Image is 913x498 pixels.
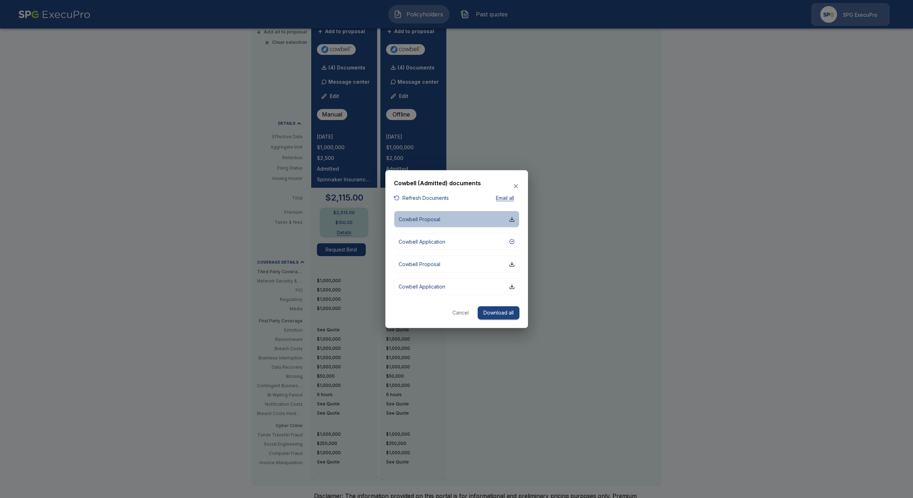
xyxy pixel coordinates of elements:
[399,216,440,223] p: Cowbell Proposal
[394,193,449,202] button: Refresh Documents
[491,193,519,202] button: Email all
[399,238,445,245] p: Cowbell Application
[394,256,519,273] button: Cowbell Proposal
[399,283,445,290] p: Cowbell Application
[394,278,519,295] button: Cowbell Application
[394,211,519,228] button: Cowbell Proposal
[394,179,481,188] h6: Cowbell (Admitted) documents
[399,260,440,268] p: Cowbell Proposal
[478,306,519,320] button: Download all
[449,306,472,320] button: Cancel
[394,233,519,250] button: Cowbell Application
